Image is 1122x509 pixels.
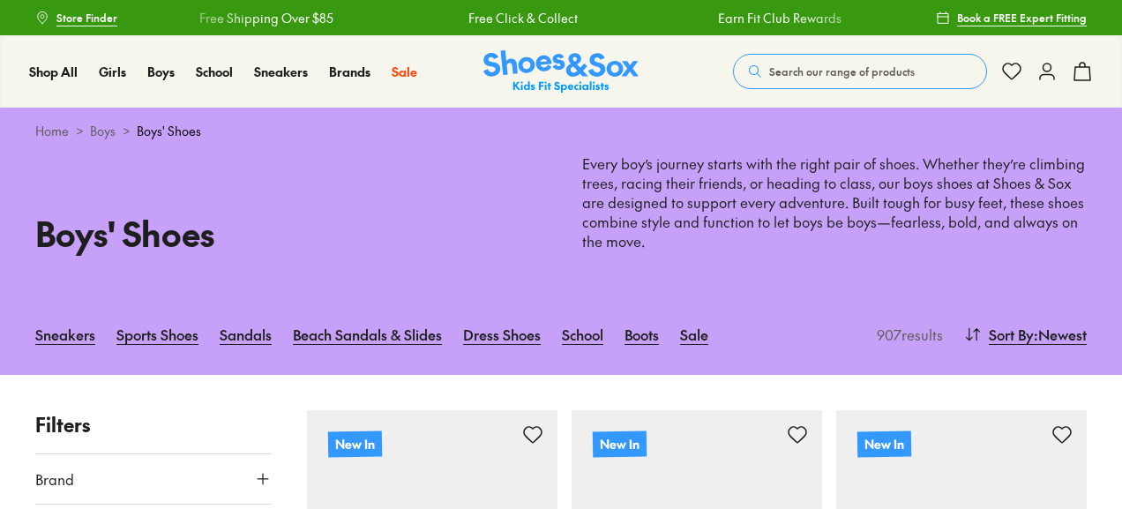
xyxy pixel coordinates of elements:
[483,50,639,94] a: Shoes & Sox
[116,315,198,354] a: Sports Shoes
[964,315,1087,354] button: Sort By:Newest
[468,9,578,27] a: Free Click & Collect
[392,63,417,81] a: Sale
[90,122,116,140] a: Boys
[35,208,540,258] h1: Boys' Shoes
[463,315,541,354] a: Dress Shoes
[35,122,69,140] a: Home
[328,430,382,457] p: New In
[936,2,1087,34] a: Book a FREE Expert Fitting
[35,122,1087,140] div: > >
[329,63,370,81] a: Brands
[680,315,708,354] a: Sale
[29,63,78,81] a: Shop All
[733,54,987,89] button: Search our range of products
[147,63,175,81] a: Boys
[29,63,78,80] span: Shop All
[35,2,117,34] a: Store Finder
[254,63,308,80] span: Sneakers
[483,50,639,94] img: SNS_Logo_Responsive.svg
[392,63,417,80] span: Sale
[562,315,603,354] a: School
[582,154,1087,251] p: Every boy’s journey starts with the right pair of shoes. Whether they’re climbing trees, racing t...
[56,10,117,26] span: Store Finder
[196,63,233,80] span: School
[199,9,333,27] a: Free Shipping Over $85
[857,430,911,457] p: New In
[147,63,175,80] span: Boys
[35,315,95,354] a: Sneakers
[137,122,201,140] span: Boys' Shoes
[293,315,442,354] a: Beach Sandals & Slides
[989,324,1034,345] span: Sort By
[99,63,126,80] span: Girls
[35,454,272,504] button: Brand
[870,324,943,345] p: 907 results
[220,315,272,354] a: Sandals
[35,410,272,439] p: Filters
[717,9,841,27] a: Earn Fit Club Rewards
[99,63,126,81] a: Girls
[1034,324,1087,345] span: : Newest
[329,63,370,80] span: Brands
[196,63,233,81] a: School
[593,430,647,457] p: New In
[957,10,1087,26] span: Book a FREE Expert Fitting
[254,63,308,81] a: Sneakers
[35,468,74,490] span: Brand
[769,64,915,79] span: Search our range of products
[625,315,659,354] a: Boots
